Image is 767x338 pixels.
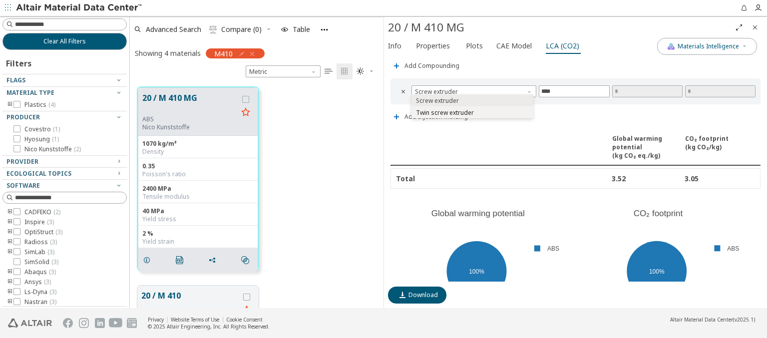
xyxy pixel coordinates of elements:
[50,238,57,246] span: ( 3 )
[678,42,739,50] span: Materials Intelligence
[670,316,733,323] span: Altair Material Data Center
[388,107,472,127] button: Add Injection molding
[24,268,56,276] span: Abaqus
[226,316,263,323] a: Cookie Consent
[6,169,71,178] span: Ecological Topics
[6,268,13,276] i: toogle group
[6,208,13,216] i: toogle group
[337,63,353,79] button: Tile View
[237,250,258,270] button: Similar search
[657,38,757,55] button: AI CopilotMaterials Intelligence
[6,113,40,121] span: Producer
[2,74,127,86] button: Flags
[24,145,81,153] span: Nico Kunststoffe
[246,65,321,77] span: Metric
[2,156,127,168] button: Provider
[293,26,310,33] span: Table
[341,67,349,75] i: 
[130,79,383,309] div: grid
[142,170,254,178] div: Poisson's ratio
[2,180,127,192] button: Software
[388,19,731,35] div: 20 / M 410 MG
[148,323,270,330] div: © 2025 Altair Engineering, Inc. All Rights Reserved.
[241,256,249,264] i: 
[51,258,58,266] span: ( 3 )
[24,278,51,286] span: Ansys
[142,215,254,223] div: Yield stress
[24,101,55,109] span: Plastics
[142,185,254,193] div: 2400 MPa
[6,101,13,109] i: toogle group
[416,97,459,105] span: Screw extruder
[6,288,13,296] i: toogle group
[142,238,254,246] div: Yield strain
[24,238,57,246] span: Radioss
[142,162,254,170] div: 0.35
[55,228,62,236] span: ( 3 )
[142,207,254,215] div: 40 MPa
[612,174,682,183] div: 3.52
[49,298,56,306] span: ( 3 )
[138,250,159,270] button: Details
[44,278,51,286] span: ( 3 )
[388,56,464,76] button: Add Compounding
[141,290,239,313] button: 20 / M 410
[2,87,127,99] button: Material Type
[24,288,56,296] span: Ls-Dyna
[2,50,36,74] div: Filters
[24,258,58,266] span: SimSolid
[8,319,52,328] img: Altair Engineering
[209,25,217,33] i: 
[52,135,59,143] span: ( 1 )
[353,63,379,79] button: Theme
[142,193,254,201] div: Tensile modulus
[325,67,333,75] i: 
[214,49,233,58] span: M410
[496,38,532,54] span: CAE Model
[612,134,683,160] div: Global warming potential ( kg CO₂ eq./kg )
[142,92,238,115] button: 20 / M 410 MG
[49,268,56,276] span: ( 3 )
[747,19,763,35] button: Close
[2,111,127,123] button: Producer
[142,115,238,123] div: ABS
[24,135,59,143] span: Hyosung
[142,148,254,156] div: Density
[404,114,468,120] span: Add Injection molding
[24,228,62,236] span: OptiStruct
[171,250,192,270] button: PDF Download
[238,105,254,121] button: Favorite
[49,288,56,296] span: ( 3 )
[6,157,38,166] span: Provider
[466,38,483,54] span: Plots
[142,140,254,148] div: 1070 kg/m³
[408,291,438,299] span: Download
[399,87,407,95] i: 
[246,65,321,77] div: Unit System
[6,228,13,236] i: toogle group
[404,63,459,69] span: Add Compounding
[24,248,54,256] span: SimLab
[176,256,184,264] i: 
[146,26,201,33] span: Advanced Search
[47,218,54,226] span: ( 3 )
[6,88,54,97] span: Material Type
[667,42,675,50] img: AI Copilot
[171,316,219,323] a: Website Terms of Use
[6,298,13,306] i: toogle group
[43,37,86,45] span: Clear All Filters
[6,218,13,226] i: toogle group
[74,145,81,153] span: ( 2 )
[53,208,60,216] span: ( 2 )
[24,208,60,216] span: CADFEKO
[6,238,13,246] i: toogle group
[2,168,127,180] button: Ecological Topics
[6,76,25,84] span: Flags
[6,248,13,256] i: toogle group
[135,48,201,58] div: Showing 4 materials
[16,3,143,13] img: Altair Material Data Center
[204,250,225,270] button: Share
[388,287,446,304] button: Download
[6,278,13,286] i: toogle group
[24,125,60,133] span: Covestro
